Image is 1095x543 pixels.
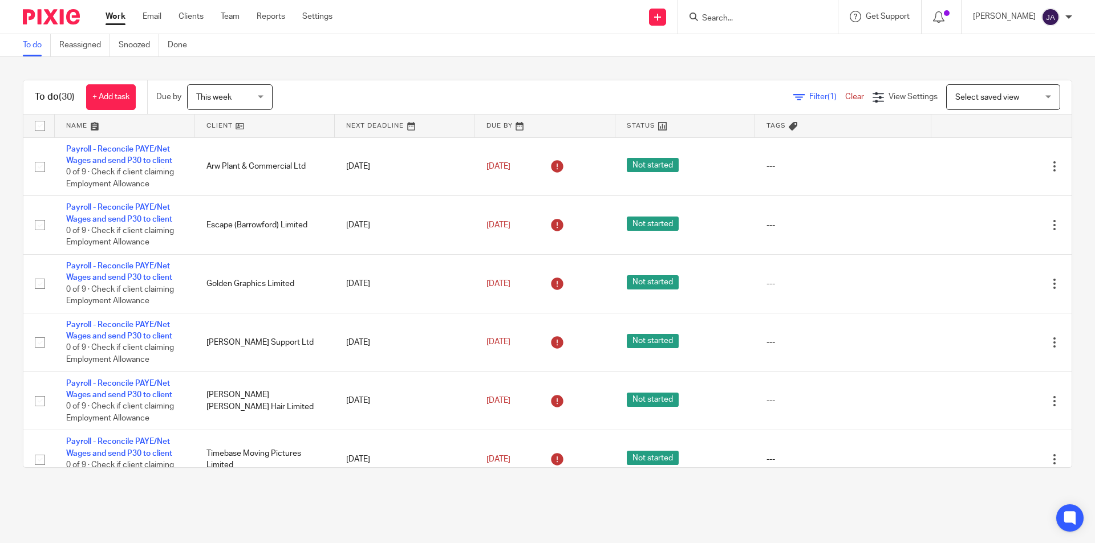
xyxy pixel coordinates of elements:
[257,11,285,22] a: Reports
[156,91,181,103] p: Due by
[766,454,920,465] div: ---
[866,13,910,21] span: Get Support
[195,137,335,196] td: Arw Plant & Commercial Ltd
[627,158,679,172] span: Not started
[66,461,174,481] span: 0 of 9 · Check if client claiming Employment Allowance
[106,11,125,22] a: Work
[59,34,110,56] a: Reassigned
[766,123,786,129] span: Tags
[195,371,335,430] td: [PERSON_NAME] [PERSON_NAME] Hair Limited
[66,321,172,340] a: Payroll - Reconcile PAYE/Net Wages and send P30 to client
[66,344,174,364] span: 0 of 9 · Check if client claiming Employment Allowance
[627,393,679,407] span: Not started
[195,430,335,489] td: Timebase Moving Pictures Limited
[66,403,174,423] span: 0 of 9 · Check if client claiming Employment Allowance
[66,145,172,165] a: Payroll - Reconcile PAYE/Net Wages and send P30 to client
[66,262,172,281] a: Payroll - Reconcile PAYE/Net Wages and send P30 to client
[809,93,845,101] span: Filter
[627,275,679,289] span: Not started
[59,92,75,101] span: (30)
[1041,8,1060,26] img: svg%3E
[828,93,837,101] span: (1)
[143,11,161,22] a: Email
[486,455,510,463] span: [DATE]
[66,168,174,188] span: 0 of 9 · Check if client claiming Employment Allowance
[627,334,679,348] span: Not started
[486,221,510,229] span: [DATE]
[627,451,679,465] span: Not started
[486,397,510,405] span: [DATE]
[845,93,864,101] a: Clear
[195,313,335,371] td: [PERSON_NAME] Support Ltd
[195,255,335,313] td: Golden Graphics Limited
[66,203,172,223] a: Payroll - Reconcile PAYE/Net Wages and send P30 to client
[766,161,920,172] div: ---
[119,34,159,56] a: Snoozed
[196,93,232,101] span: This week
[23,9,80,25] img: Pixie
[23,34,51,56] a: To do
[766,219,920,231] div: ---
[486,338,510,346] span: [DATE]
[701,14,804,24] input: Search
[66,227,174,247] span: 0 of 9 · Check if client claiming Employment Allowance
[168,34,196,56] a: Done
[335,430,475,489] td: [DATE]
[335,137,475,196] td: [DATE]
[66,285,174,305] span: 0 of 9 · Check if client claiming Employment Allowance
[86,84,136,110] a: + Add task
[335,255,475,313] td: [DATE]
[179,11,204,22] a: Clients
[66,438,172,457] a: Payroll - Reconcile PAYE/Net Wages and send P30 to client
[302,11,332,22] a: Settings
[766,337,920,348] div: ---
[335,371,475,430] td: [DATE]
[955,93,1019,101] span: Select saved view
[335,313,475,371] td: [DATE]
[627,217,679,231] span: Not started
[335,196,475,255] td: [DATE]
[889,93,938,101] span: View Settings
[973,11,1036,22] p: [PERSON_NAME]
[66,379,172,399] a: Payroll - Reconcile PAYE/Net Wages and send P30 to client
[486,162,510,170] span: [DATE]
[221,11,240,22] a: Team
[35,91,75,103] h1: To do
[195,196,335,255] td: Escape (Barrowford) Limited
[766,395,920,406] div: ---
[486,280,510,288] span: [DATE]
[766,278,920,289] div: ---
